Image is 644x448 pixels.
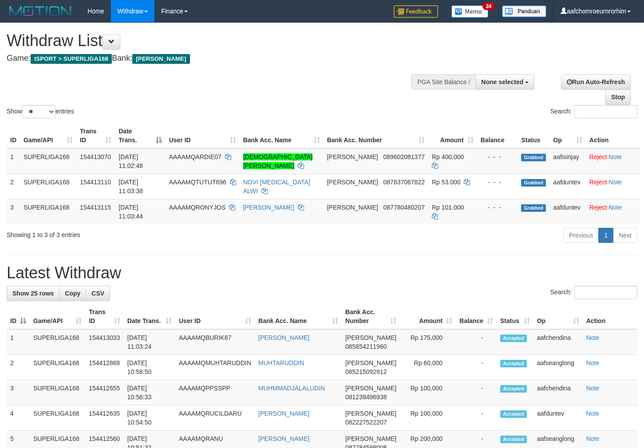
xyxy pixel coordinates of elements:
[598,228,613,243] a: 1
[7,304,30,329] th: ID: activate to sort column descending
[80,204,111,211] span: 154413115
[7,405,30,431] td: 4
[589,153,607,160] a: Reject
[255,304,342,329] th: Bank Acc. Name: activate to sort column ascending
[500,335,527,342] span: Accepted
[243,179,310,195] a: NOVI [MEDICAL_DATA] ALWI
[30,405,85,431] td: SUPERLIGA168
[342,304,400,329] th: Bank Acc. Number: activate to sort column ascending
[500,436,527,443] span: Accepted
[7,199,20,224] td: 3
[345,385,396,392] span: [PERSON_NAME]
[608,153,622,160] a: Note
[533,380,583,405] td: aafchendina
[345,359,396,366] span: [PERSON_NAME]
[383,179,425,186] span: Copy 087837067822 to clipboard
[80,179,111,186] span: 154413110
[586,334,600,341] a: Note
[432,204,464,211] span: Rp 101.000
[243,153,313,169] a: [DEMOGRAPHIC_DATA][PERSON_NAME]
[586,199,640,224] td: ·
[394,5,438,18] img: Feedback.jpg
[124,380,175,405] td: [DATE] 10:56:33
[345,419,387,426] span: Copy 082227522207 to clipboard
[586,359,600,366] a: Note
[456,329,497,355] td: -
[175,329,255,355] td: AAAAMQBURIK87
[586,148,640,174] td: ·
[383,153,425,160] span: Copy 089602081377 to clipboard
[533,355,583,380] td: aafseanglong
[345,393,387,401] span: Copy 081239496938 to clipboard
[456,405,497,431] td: -
[175,355,255,380] td: AAAAMQMUHTARUDDIN
[500,360,527,367] span: Accepted
[345,410,396,417] span: [PERSON_NAME]
[456,380,497,405] td: -
[65,290,80,297] span: Copy
[521,154,546,161] span: Grabbed
[400,355,456,380] td: Rp 60,000
[549,123,585,148] th: Op: activate to sort column ascending
[175,405,255,431] td: AAAAMQRUCILDARU
[500,410,527,418] span: Accepted
[475,74,534,90] button: None selected
[324,123,428,148] th: Bank Acc. Number: activate to sort column ascending
[533,304,583,329] th: Op: activate to sort column ascending
[481,178,514,187] div: - - -
[549,199,585,224] td: aafduntev
[561,74,631,90] a: Run Auto-Refresh
[327,204,378,211] span: [PERSON_NAME]
[482,2,494,10] span: 34
[428,123,477,148] th: Amount: activate to sort column ascending
[119,179,143,195] span: [DATE] 11:03:38
[400,329,456,355] td: Rp 175,000
[521,179,546,187] span: Grabbed
[586,174,640,199] td: ·
[30,304,85,329] th: Game/API: activate to sort column ascending
[31,54,112,64] span: ISPORT > SUPERLIGA168
[550,286,637,299] label: Search:
[59,286,86,301] a: Copy
[169,153,221,160] span: AAAAMQARDIE07
[613,228,637,243] a: Next
[7,227,262,239] div: Showing 1 to 3 of 3 entries
[574,286,637,299] input: Search:
[132,54,190,64] span: [PERSON_NAME]
[85,355,124,380] td: 154412868
[518,123,549,148] th: Status
[400,380,456,405] td: Rp 100,000
[169,179,226,186] span: AAAAMQTUTUT696
[169,204,226,211] span: AAAAMQRONYJOS
[521,204,546,212] span: Grabbed
[86,286,110,301] a: CSV
[589,204,607,211] a: Reject
[115,123,165,148] th: Date Trans.: activate to sort column descending
[549,148,585,174] td: aafisinjay
[22,105,55,118] select: Showentries
[30,380,85,405] td: SUPERLIGA168
[124,405,175,431] td: [DATE] 10:54:50
[574,105,637,118] input: Search:
[481,152,514,161] div: - - -
[85,304,124,329] th: Trans ID: activate to sort column ascending
[502,5,546,17] img: panduan.png
[258,435,309,442] a: [PERSON_NAME]
[327,179,378,186] span: [PERSON_NAME]
[76,123,115,148] th: Trans ID: activate to sort column ascending
[477,123,518,148] th: Balance
[20,174,76,199] td: SUPERLIGA168
[550,105,637,118] label: Search:
[7,380,30,405] td: 3
[7,54,420,63] h4: Game: Bank:
[586,123,640,148] th: Action
[91,290,104,297] span: CSV
[30,355,85,380] td: SUPERLIGA168
[345,334,396,341] span: [PERSON_NAME]
[533,329,583,355] td: aafchendina
[20,123,76,148] th: Game/API: activate to sort column ascending
[7,264,637,282] h1: Latest Withdraw
[7,4,74,18] img: MOTION_logo.png
[383,204,425,211] span: Copy 087780480207 to clipboard
[605,90,631,105] a: Stop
